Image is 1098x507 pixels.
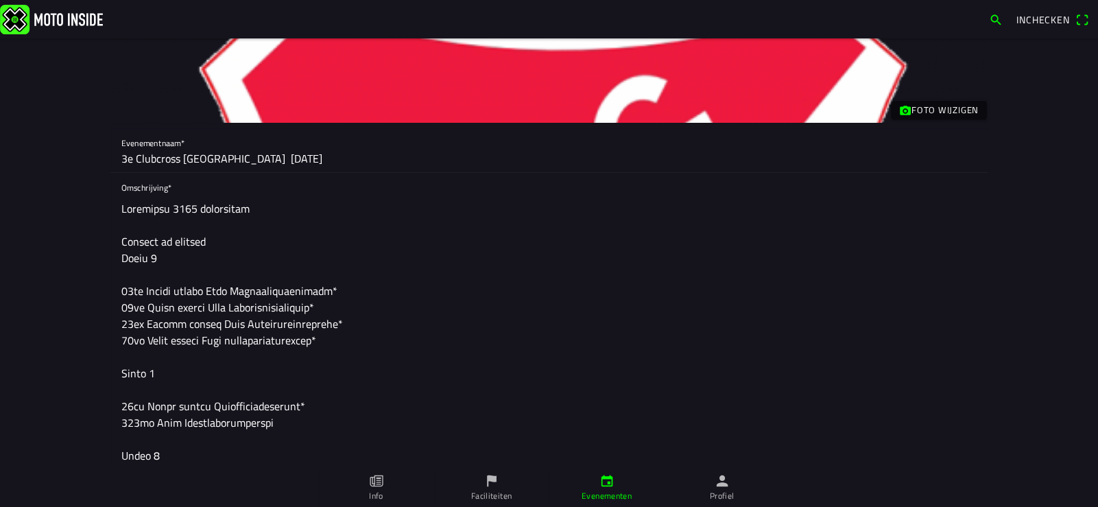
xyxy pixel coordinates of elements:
[1016,12,1070,27] span: Inchecken
[471,490,512,502] ion-label: Faciliteiten
[891,101,987,119] ion-button: Foto wijzigen
[1010,8,1095,31] a: Incheckenqr scanner
[982,8,1010,31] a: search
[484,473,499,488] ion-icon: flag
[121,145,977,172] input: Naam
[369,490,383,502] ion-label: Info
[715,473,730,488] ion-icon: person
[599,473,614,488] ion-icon: calendar
[369,473,384,488] ion-icon: paper
[582,490,632,502] ion-label: Evenementen
[710,490,735,502] ion-label: Profiel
